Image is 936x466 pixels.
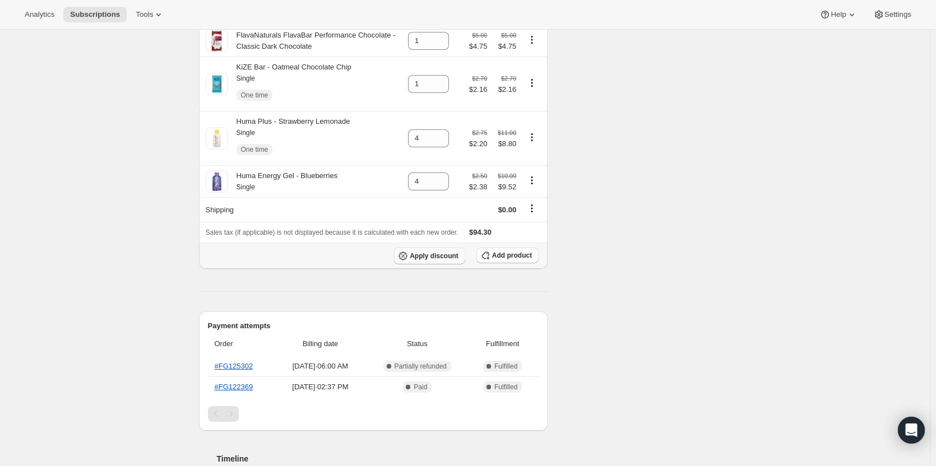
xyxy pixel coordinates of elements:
small: Single [237,74,255,82]
span: $2.38 [469,181,488,193]
img: product img [206,30,228,52]
div: Open Intercom Messenger [898,417,925,444]
small: $2.70 [472,75,487,82]
span: Sales tax (if applicable) is not displayed because it is calculated with each new order. [206,229,458,236]
span: $2.20 [469,138,488,150]
span: $2.16 [469,84,488,95]
span: $9.52 [494,181,516,193]
button: Product actions [523,34,541,46]
button: Tools [129,7,171,22]
button: Subscriptions [63,7,127,22]
span: Tools [136,10,153,19]
small: $2.70 [501,75,516,82]
span: [DATE] · 02:37 PM [279,381,361,393]
div: KiZE Bar - Oatmeal Chocolate Chip [228,62,351,106]
span: [DATE] · 06:00 AM [279,361,361,372]
small: $5.00 [501,32,516,39]
h2: Payment attempts [208,320,539,332]
span: One time [241,145,268,154]
span: Fulfilled [494,362,517,371]
div: Huma Plus - Strawberry Lemonade [228,116,350,161]
span: Apply discount [410,251,458,260]
div: Huma Energy Gel - Blueberries [228,170,338,193]
span: $0.00 [498,206,517,214]
h2: Timeline [217,453,548,464]
span: Fulfillment [473,338,532,349]
button: Shipping actions [523,202,541,215]
button: Product actions [523,174,541,187]
span: Billing date [279,338,361,349]
span: Help [831,10,846,19]
span: One time [241,91,268,100]
div: FlavaNaturals FlavaBar Performance Chocolate - Classic Dark Chocolate [228,30,402,52]
small: $2.50 [472,173,487,179]
img: product img [206,170,228,193]
span: Add product [492,251,532,260]
small: Single [237,183,255,191]
span: $2.16 [494,84,516,95]
span: Subscriptions [70,10,120,19]
small: Single [237,129,255,137]
nav: Pagination [208,406,539,422]
span: Status [368,338,466,349]
small: $2.75 [472,129,487,136]
span: Analytics [25,10,54,19]
th: Order [208,332,276,356]
span: Settings [884,10,911,19]
small: $11.00 [498,129,516,136]
span: $4.75 [494,41,516,52]
span: $8.80 [494,138,516,150]
small: $10.00 [498,173,516,179]
span: Paid [414,383,427,392]
span: $94.30 [469,228,492,236]
img: product img [206,73,228,95]
a: #FG122369 [215,383,253,391]
img: product img [206,127,228,150]
button: Product actions [523,131,541,143]
button: Settings [867,7,918,22]
span: Fulfilled [494,383,517,392]
small: $5.00 [472,32,487,39]
button: Analytics [18,7,61,22]
span: $4.75 [469,41,488,52]
span: Partially refunded [395,362,447,371]
a: #FG125302 [215,362,253,370]
button: Help [813,7,864,22]
button: Product actions [523,77,541,89]
button: Add product [476,248,539,263]
button: Apply discount [394,248,465,264]
th: Shipping [199,197,405,222]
